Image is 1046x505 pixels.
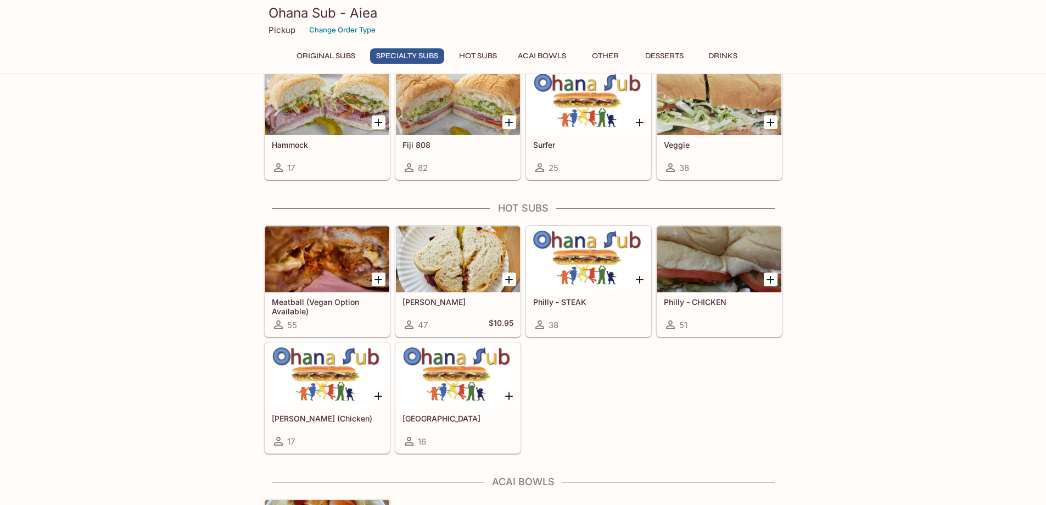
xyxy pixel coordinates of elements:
button: Add Philly - CHICKEN [764,273,777,286]
div: Sicily [396,343,520,409]
button: Acai Bowls [512,48,572,64]
a: [PERSON_NAME]47$10.95 [395,226,521,337]
a: Philly - STEAK38 [526,226,651,337]
div: Philly - STEAK [527,226,651,292]
button: Add Hammock [372,115,385,129]
div: Teri (Chicken) [265,343,389,409]
h5: Meatball (Vegan Option Available) [272,297,383,315]
h5: $10.95 [489,318,513,331]
a: Meatball (Vegan Option Available)55 [265,226,390,337]
span: 16 [418,436,426,447]
span: 47 [418,320,428,330]
div: Fiji 808 [396,69,520,135]
h5: [PERSON_NAME] [402,297,513,307]
button: Add Meatball (Vegan Option Available) [372,273,385,286]
button: Specialty Subs [370,48,444,64]
span: 55 [287,320,297,330]
span: 51 [679,320,687,330]
span: 38 [549,320,558,330]
h4: Hot Subs [264,202,782,214]
button: Add Surfer [633,115,647,129]
a: Fiji 80882 [395,69,521,180]
h5: Fiji 808 [402,140,513,149]
button: Original Subs [290,48,361,64]
h4: Acai Bowls [264,476,782,488]
div: Reuben [396,226,520,292]
a: Veggie38 [657,69,782,180]
span: 82 [418,163,428,173]
h5: Veggie [664,140,775,149]
button: Add Fiji 808 [502,115,516,129]
h5: Surfer [533,140,644,149]
p: Pickup [269,25,295,35]
a: [PERSON_NAME] (Chicken)17 [265,342,390,453]
button: Drinks [698,48,748,64]
span: 25 [549,163,558,173]
h5: Philly - STEAK [533,297,644,307]
button: Add Philly - STEAK [633,273,647,286]
h3: Ohana Sub - Aiea [269,4,778,21]
div: Philly - CHICKEN [657,226,781,292]
a: [GEOGRAPHIC_DATA]16 [395,342,521,453]
span: 38 [679,163,689,173]
button: Hot Subs [453,48,503,64]
a: Hammock17 [265,69,390,180]
h5: Hammock [272,140,383,149]
div: Veggie [657,69,781,135]
a: Surfer25 [526,69,651,180]
button: Add Reuben [502,273,516,286]
a: Philly - CHICKEN51 [657,226,782,337]
button: Change Order Type [304,21,381,38]
h5: [PERSON_NAME] (Chicken) [272,414,383,423]
button: Add Sicily [502,389,516,403]
div: Meatball (Vegan Option Available) [265,226,389,292]
span: 17 [287,436,295,447]
h5: Philly - CHICKEN [664,297,775,307]
button: Add Teri (Chicken) [372,389,385,403]
button: Desserts [639,48,690,64]
h5: [GEOGRAPHIC_DATA] [402,414,513,423]
div: Surfer [527,69,651,135]
button: Other [581,48,630,64]
div: Hammock [265,69,389,135]
button: Add Veggie [764,115,777,129]
span: 17 [287,163,295,173]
